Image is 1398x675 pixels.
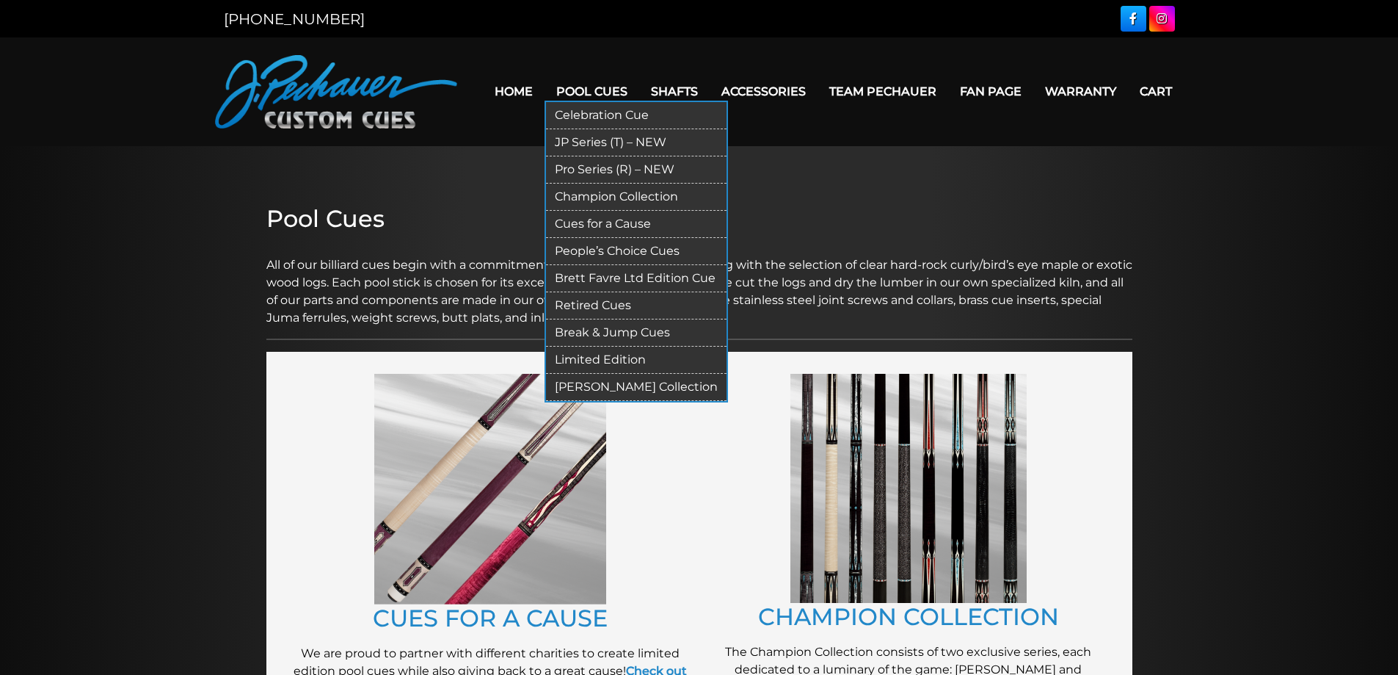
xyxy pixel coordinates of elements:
a: [PHONE_NUMBER] [224,10,365,28]
a: Cart [1128,73,1184,110]
a: Limited Edition [546,347,727,374]
img: Pechauer Custom Cues [215,55,457,129]
a: Shafts [639,73,710,110]
a: Break & Jump Cues [546,320,727,347]
a: Fan Page [948,73,1033,110]
a: JP Series (T) – NEW [546,129,727,156]
a: [PERSON_NAME] Collection [546,374,727,401]
p: All of our billiard cues begin with a commitment to total quality control, starting with the sele... [266,239,1132,327]
a: Pro Series (R) – NEW [546,156,727,184]
a: Cues for a Cause [546,211,727,238]
a: CUES FOR A CAUSE [373,604,608,632]
a: Brett Favre Ltd Edition Cue [546,265,727,292]
a: Retired Cues [546,292,727,320]
a: People’s Choice Cues [546,238,727,265]
a: Team Pechauer [818,73,948,110]
a: Celebration Cue [546,102,727,129]
a: CHAMPION COLLECTION [758,602,1059,631]
h2: Pool Cues [266,205,1132,233]
a: Accessories [710,73,818,110]
a: Champion Collection [546,184,727,211]
a: Pool Cues [545,73,639,110]
a: Home [483,73,545,110]
a: Warranty [1033,73,1128,110]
